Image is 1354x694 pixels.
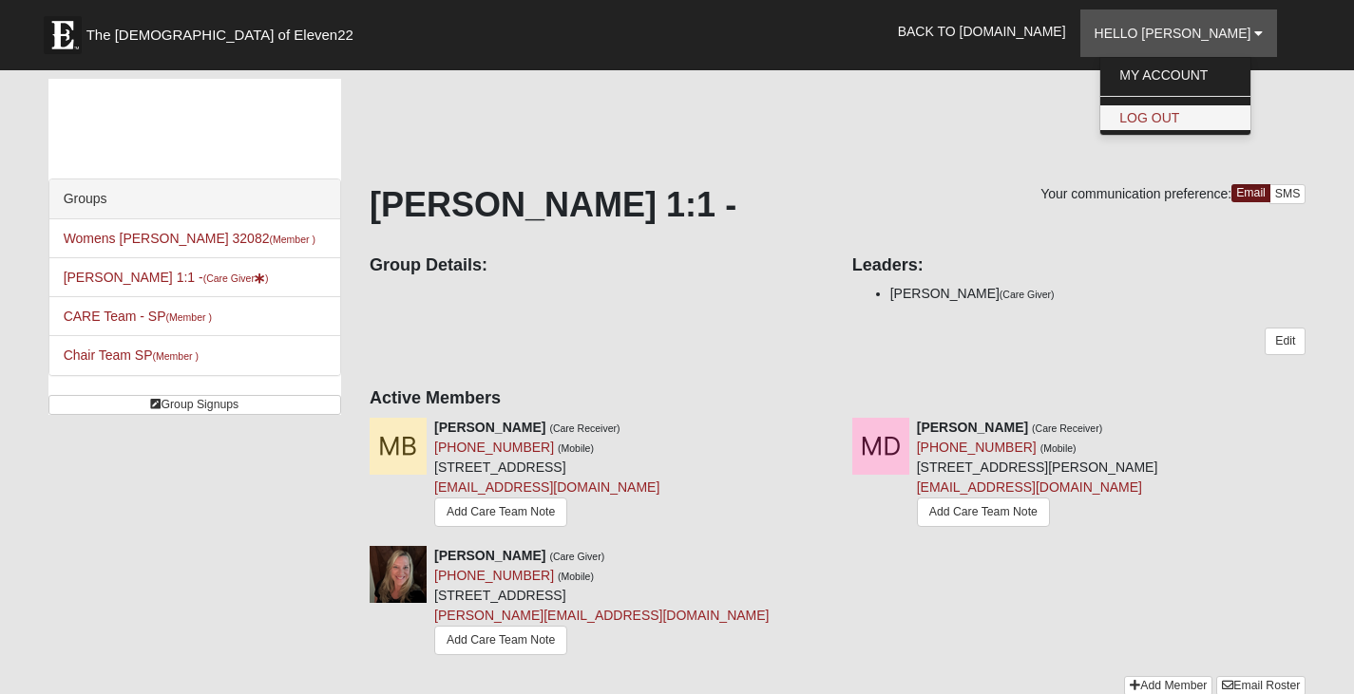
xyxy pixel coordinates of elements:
a: Add Care Team Note [434,626,567,655]
a: [EMAIL_ADDRESS][DOMAIN_NAME] [917,479,1142,495]
span: The [DEMOGRAPHIC_DATA] of Eleven22 [86,26,353,45]
small: (Care Receiver) [549,422,620,434]
a: Add Care Team Note [917,497,1050,527]
small: (Care Giver ) [203,272,269,284]
div: [STREET_ADDRESS] [434,418,659,532]
a: SMS [1269,184,1306,204]
small: (Mobile) [558,571,594,582]
strong: [PERSON_NAME] [434,420,545,435]
a: Group Signups [48,395,341,415]
a: Hello [PERSON_NAME] [1080,9,1278,57]
a: The [DEMOGRAPHIC_DATA] of Eleven22 [34,7,414,54]
a: My Account [1100,63,1250,87]
a: Edit [1265,328,1306,355]
li: [PERSON_NAME] [890,284,1306,304]
small: (Member ) [166,311,212,323]
a: Email [1231,184,1270,202]
h1: [PERSON_NAME] 1:1 - [370,184,1306,225]
h4: Active Members [370,388,1306,409]
a: [PERSON_NAME][EMAIL_ADDRESS][DOMAIN_NAME] [434,608,769,623]
a: [PHONE_NUMBER] [917,440,1037,455]
a: [PHONE_NUMBER] [434,568,554,583]
div: Groups [49,179,340,219]
a: [PERSON_NAME] 1:1 -(Care Giver) [64,270,269,285]
div: [STREET_ADDRESS][PERSON_NAME] [917,418,1158,532]
a: CARE Team - SP(Member ) [64,309,212,324]
a: Log Out [1100,105,1250,130]
a: [EMAIL_ADDRESS][DOMAIN_NAME] [434,479,659,495]
span: Your communication preference: [1040,186,1231,201]
small: (Care Giver) [1000,289,1055,300]
small: (Mobile) [1040,442,1077,454]
small: (Member ) [269,234,315,245]
a: Womens [PERSON_NAME] 32082(Member ) [64,231,315,246]
strong: [PERSON_NAME] [434,548,545,563]
small: (Member ) [153,350,199,362]
a: Back to [DOMAIN_NAME] [884,8,1080,55]
small: (Mobile) [558,442,594,454]
span: Hello [PERSON_NAME] [1095,26,1251,41]
h4: Leaders: [852,255,1306,276]
a: [PHONE_NUMBER] [434,440,554,455]
a: Add Care Team Note [434,497,567,527]
small: (Care Receiver) [1032,422,1102,434]
strong: [PERSON_NAME] [917,420,1028,435]
img: Eleven22 logo [44,16,82,54]
small: (Care Giver) [549,551,604,562]
div: [STREET_ADDRESS] [434,546,769,662]
h4: Group Details: [370,255,824,276]
a: Chair Team SP(Member ) [64,347,199,363]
